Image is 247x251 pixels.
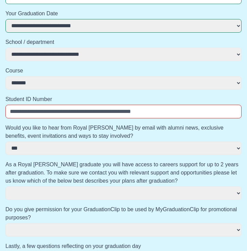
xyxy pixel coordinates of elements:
label: School / department [5,38,242,46]
label: Do you give permission for your GraduationClip to be used by MyGraduationClip for promotional pur... [5,205,242,222]
label: Lastly, a few questions reflecting on your graduation day [5,242,242,250]
label: Would you like to hear from Royal [PERSON_NAME] by email with alumni news, exclusive benefits, ev... [5,124,242,140]
label: Student ID Number [5,95,242,103]
label: As a Royal [PERSON_NAME] graduate you will have access to careers support for up to 2 years after... [5,161,242,185]
label: Course [5,67,242,75]
label: Your Graduation Date [5,10,242,18]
